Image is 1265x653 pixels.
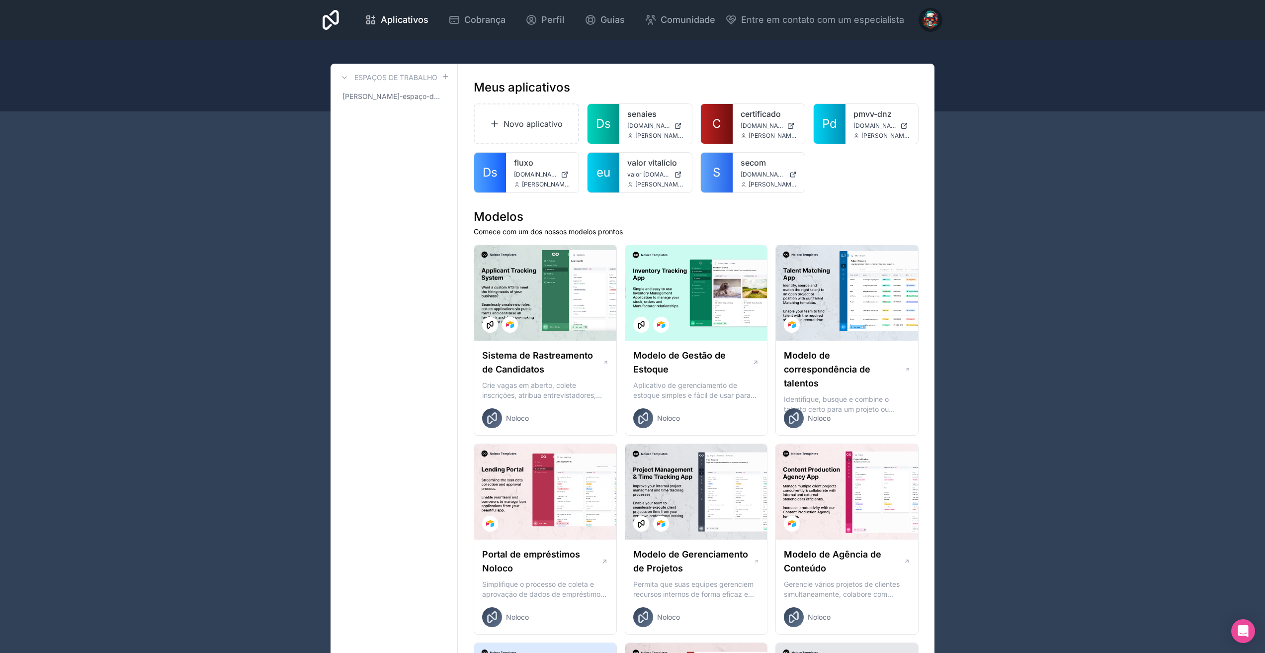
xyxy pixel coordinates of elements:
[514,171,571,179] a: [DOMAIN_NAME]
[853,108,910,120] a: pmvv-dnz
[1231,619,1255,643] div: Abra o Intercom Messenger
[588,153,619,192] a: eu
[514,157,571,169] a: fluxo
[627,109,657,119] font: senaies
[627,158,677,168] font: valor vitalício
[474,153,506,192] a: Ds
[596,116,611,131] font: Ds
[633,350,726,374] font: Modelo de Gestão de Estoque
[784,350,870,388] font: Modelo de correspondência de talentos
[853,122,910,130] a: [DOMAIN_NAME]
[474,103,579,144] a: Novo aplicativo
[784,549,881,573] font: Modelo de Agência de Conteúdo
[784,395,907,433] font: Identifique, busque e combine o talento certo para um projeto ou posição em aberto com nosso mode...
[741,158,766,168] font: secom
[657,613,680,621] font: Noloco
[627,171,691,178] font: valor [DOMAIN_NAME]
[633,580,754,618] font: Permita que suas equipes gerenciem recursos internos de forma eficaz e executem projetos de clien...
[853,122,902,129] font: [DOMAIN_NAME]
[741,122,789,129] font: [DOMAIN_NAME]
[482,580,606,618] font: Simplifique o processo de coleta e aprovação de dados de empréstimos com nosso modelo de Portal d...
[861,132,1011,139] font: [PERSON_NAME][EMAIL_ADDRESS][DOMAIN_NAME]
[749,132,898,139] font: [PERSON_NAME][EMAIL_ADDRESS][DOMAIN_NAME]
[627,157,684,169] a: valor vitalício
[514,158,533,168] font: fluxo
[657,520,665,528] img: Logotipo do Airtable
[588,104,619,144] a: Ds
[741,108,797,120] a: certificado
[506,321,514,329] img: Logotipo do Airtable
[725,13,904,27] button: Entre em contato com um especialista
[808,414,831,422] font: Noloco
[482,381,605,429] font: Crie vagas em aberto, colete inscrições, atribua entrevistadores, centralize o feedback dos candi...
[657,321,665,329] img: Logotipo do Airtable
[808,613,831,621] font: Noloco
[788,321,796,329] img: Logotipo do Airtable
[657,414,680,422] font: Noloco
[342,92,468,100] font: [PERSON_NAME]-espaço-de-trabalho
[822,116,837,131] font: Pd
[464,14,506,25] font: Cobrança
[600,14,625,25] font: Guias
[482,549,580,573] font: Portal de empréstimos Noloco
[506,414,529,422] font: Noloco
[712,116,721,131] font: C
[338,72,437,84] a: Espaços de trabalho
[853,109,892,119] font: pmvv-dnz
[514,171,562,178] font: [DOMAIN_NAME]
[517,9,573,31] a: Perfil
[633,549,748,573] font: Modelo de Gerenciamento de Projetos
[627,108,684,120] a: senaies
[741,157,797,169] a: secom
[713,165,720,180] font: S
[701,153,733,192] a: S
[627,171,684,179] a: valor [DOMAIN_NAME]
[627,122,675,129] font: [DOMAIN_NAME]
[357,9,436,31] a: Aplicativos
[338,88,449,105] a: [PERSON_NAME]-espaço-de-trabalho
[541,14,565,25] font: Perfil
[661,14,715,25] font: Comunidade
[577,9,633,31] a: Guias
[482,350,593,374] font: Sistema de Rastreamento de Candidatos
[637,9,723,31] a: Comunidade
[814,104,845,144] a: Pd
[440,9,513,31] a: Cobrança
[506,613,529,621] font: Noloco
[633,381,757,419] font: Aplicativo de gerenciamento de estoque simples e fácil de usar para gerenciar seu estoque, pedido...
[474,209,523,224] font: Modelos
[474,227,623,236] font: Comece com um dos nossos modelos prontos
[635,181,784,188] font: [PERSON_NAME][EMAIL_ADDRESS][DOMAIN_NAME]
[635,132,784,139] font: [PERSON_NAME][EMAIL_ADDRESS][DOMAIN_NAME]
[741,122,797,130] a: [DOMAIN_NAME]
[741,171,789,178] font: [DOMAIN_NAME]
[741,109,781,119] font: certificado
[381,14,428,25] font: Aplicativos
[504,119,563,129] font: Novo aplicativo
[749,181,898,188] font: [PERSON_NAME][EMAIL_ADDRESS][DOMAIN_NAME]
[627,122,684,130] a: [DOMAIN_NAME]
[741,14,904,25] font: Entre em contato com um especialista
[486,520,494,528] img: Logotipo do Airtable
[474,80,570,94] font: Meus aplicativos
[354,73,437,82] font: Espaços de trabalho
[483,165,498,180] font: Ds
[596,165,610,180] font: eu
[788,520,796,528] img: Logotipo do Airtable
[701,104,733,144] a: C
[522,181,671,188] font: [PERSON_NAME][EMAIL_ADDRESS][DOMAIN_NAME]
[741,171,797,179] a: [DOMAIN_NAME]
